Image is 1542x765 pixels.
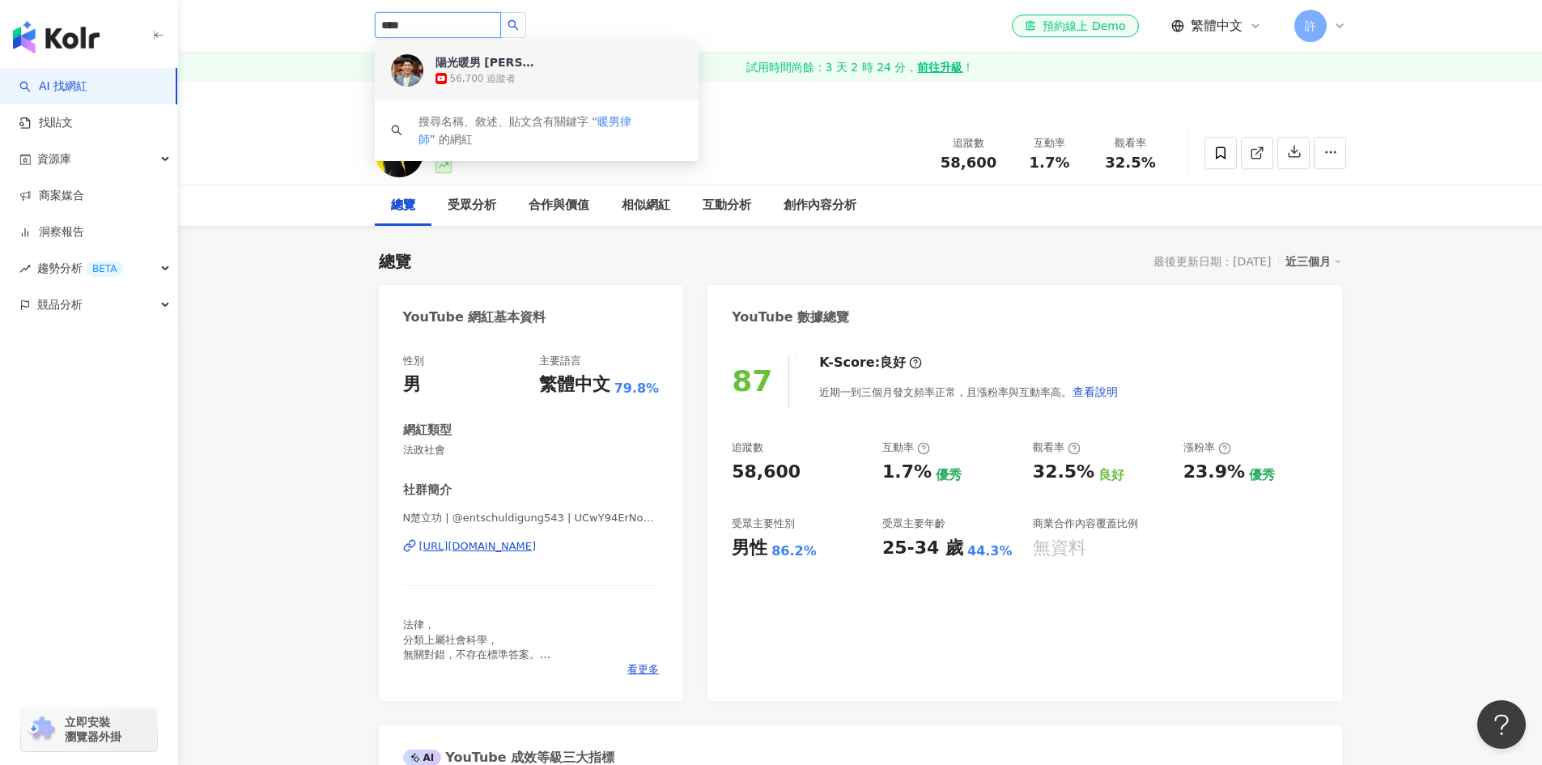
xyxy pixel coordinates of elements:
[403,354,424,368] div: 性別
[1105,155,1155,171] span: 32.5%
[880,354,906,372] div: 良好
[819,376,1119,408] div: 近期一到三個月發文頻率正常，且漲粉率與互動率高。
[65,715,121,744] span: 立即安裝 瀏覽器外掛
[37,250,123,287] span: 趨勢分析
[539,354,581,368] div: 主要語言
[1025,18,1125,34] div: 預約線上 Demo
[403,511,660,525] span: N楚立功 | @entschuldigung543 | UCwY94ErNoeaDf25XpxU8yhQ
[614,380,660,397] span: 79.8%
[917,59,962,75] strong: 前往升級
[784,196,856,215] div: 創作內容分析
[529,196,589,215] div: 合作與價值
[941,154,996,171] span: 58,600
[938,135,1000,151] div: 追蹤數
[882,460,932,485] div: 1.7%
[539,372,610,397] div: 繁體中文
[13,21,100,53] img: logo
[19,224,84,240] a: 洞察報告
[627,662,659,677] span: 看更多
[419,539,537,554] div: [URL][DOMAIN_NAME]
[37,141,71,177] span: 資源庫
[1477,700,1526,749] iframe: Help Scout Beacon - Open
[448,196,496,215] div: 受眾分析
[19,263,31,274] span: rise
[379,250,411,273] div: 總覽
[1305,17,1316,35] span: 許
[86,261,123,277] div: BETA
[1191,17,1243,35] span: 繁體中文
[1033,460,1094,485] div: 32.5%
[391,54,423,87] img: KOL Avatar
[732,308,849,326] div: YouTube 數據總覽
[403,308,546,326] div: YouTube 網紅基本資料
[1072,376,1119,408] button: 查看說明
[1153,255,1271,268] div: 最後更新日期：[DATE]
[403,539,660,554] a: [URL][DOMAIN_NAME]
[732,536,767,561] div: 男性
[391,125,402,136] span: search
[732,460,801,485] div: 58,600
[403,422,452,439] div: 網紅類型
[732,516,795,531] div: 受眾主要性別
[882,536,963,561] div: 25-34 歲
[391,196,415,215] div: 總覽
[1033,536,1086,561] div: 無資料
[403,443,660,457] span: 法政社會
[967,542,1013,560] div: 44.3%
[732,364,772,397] div: 87
[1249,466,1275,484] div: 優秀
[37,287,83,323] span: 競品分析
[882,440,930,455] div: 互動率
[703,196,751,215] div: 互動分析
[435,54,541,70] div: 陽光暖男 [PERSON_NAME]律師
[450,72,516,86] div: 56,700 追蹤者
[178,53,1542,82] a: 試用時間尚餘：3 天 2 時 24 分，前往升級！
[1030,155,1070,171] span: 1.7%
[418,113,682,148] div: 搜尋名稱、敘述、貼文含有關鍵字 “ ” 的網紅
[19,79,87,95] a: searchAI 找網紅
[1183,460,1245,485] div: 23.9%
[1033,440,1081,455] div: 觀看率
[1033,516,1138,531] div: 商業合作內容覆蓋比例
[508,19,519,31] span: search
[1098,466,1124,484] div: 良好
[403,372,421,397] div: 男
[1019,135,1081,151] div: 互動率
[1183,440,1231,455] div: 漲粉率
[1012,15,1138,37] a: 預約線上 Demo
[936,466,962,484] div: 優秀
[1073,385,1118,398] span: 查看說明
[26,716,57,742] img: chrome extension
[19,188,84,204] a: 商案媒合
[1285,251,1342,272] div: 近三個月
[819,354,922,372] div: K-Score :
[403,482,452,499] div: 社群簡介
[19,115,73,131] a: 找貼文
[1100,135,1162,151] div: 觀看率
[882,516,945,531] div: 受眾主要年齡
[732,440,763,455] div: 追蹤數
[771,542,817,560] div: 86.2%
[21,708,157,751] a: chrome extension立即安裝 瀏覽器外掛
[622,196,670,215] div: 相似網紅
